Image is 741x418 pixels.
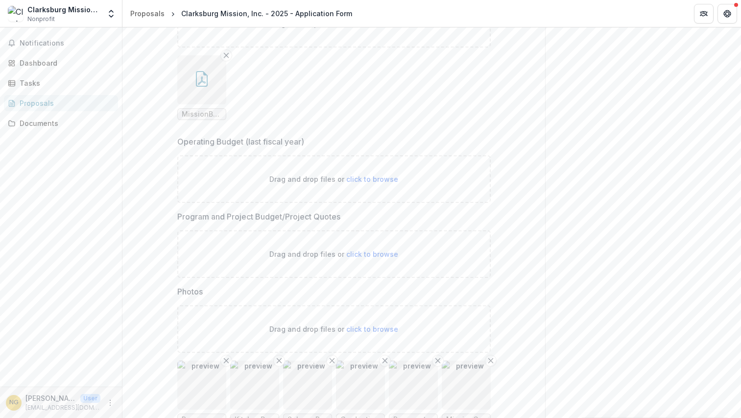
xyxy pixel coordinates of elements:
[336,361,385,410] img: preview
[717,4,737,24] button: Get Help
[326,355,338,367] button: Remove File
[177,286,203,297] p: Photos
[104,397,116,409] button: More
[177,136,304,148] p: Operating Budget (last fiscal year)
[25,393,76,403] p: [PERSON_NAME]
[27,15,55,24] span: Nonprofit
[4,55,118,71] a: Dashboard
[269,249,398,259] p: Drag and drop files or
[177,211,340,222] p: Program and Project Budget/Project Quotes
[20,98,110,108] div: Proposals
[346,175,398,183] span: click to browse
[182,110,222,119] span: MissionBoard.pdf
[4,95,118,111] a: Proposals
[4,115,118,131] a: Documents
[80,394,100,403] p: User
[4,75,118,91] a: Tasks
[130,8,165,19] div: Proposals
[346,325,398,333] span: click to browse
[126,6,356,21] nav: breadcrumb
[177,55,226,120] div: Remove FileMissionBoard.pdf
[126,6,168,21] a: Proposals
[181,8,352,19] div: Clarksburg Mission, Inc. - 2025 - Application Form
[346,250,398,258] span: click to browse
[20,58,110,68] div: Dashboard
[442,361,491,410] img: preview
[269,174,398,184] p: Drag and drop files or
[27,4,100,15] div: Clarksburg Mission, Inc.
[379,355,391,367] button: Remove File
[432,355,444,367] button: Remove File
[20,118,110,128] div: Documents
[8,6,24,22] img: Clarksburg Mission, Inc.
[220,355,232,367] button: Remove File
[283,361,332,410] img: preview
[694,4,714,24] button: Partners
[177,361,226,410] img: preview
[9,399,19,406] div: Natalie Gigliotti
[25,403,100,412] p: [EMAIL_ADDRESS][DOMAIN_NAME]
[20,39,114,48] span: Notifications
[389,361,438,410] img: preview
[273,355,285,367] button: Remove File
[4,35,118,51] button: Notifications
[269,324,398,334] p: Drag and drop files or
[20,78,110,88] div: Tasks
[485,355,497,367] button: Remove File
[230,361,279,410] img: preview
[104,4,118,24] button: Open entity switcher
[220,49,232,61] button: Remove File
